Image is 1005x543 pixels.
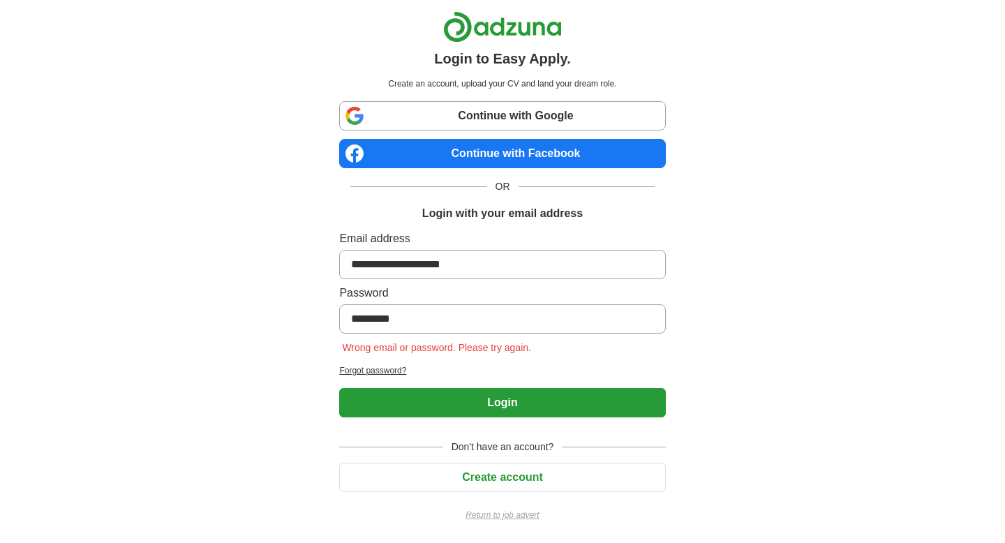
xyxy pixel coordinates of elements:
button: Login [339,388,665,417]
h1: Login to Easy Apply. [434,48,571,69]
a: Continue with Google [339,101,665,131]
h1: Login with your email address [422,205,583,222]
a: Continue with Facebook [339,139,665,168]
a: Return to job advert [339,509,665,521]
label: Password [339,285,665,302]
span: Don't have an account? [443,440,563,454]
span: OR [487,179,519,194]
img: Adzuna logo [443,11,562,43]
a: Create account [339,471,665,483]
label: Email address [339,230,665,247]
span: Wrong email or password. Please try again. [339,342,534,353]
p: Create an account, upload your CV and land your dream role. [342,77,662,90]
button: Create account [339,463,665,492]
a: Forgot password? [339,364,665,377]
